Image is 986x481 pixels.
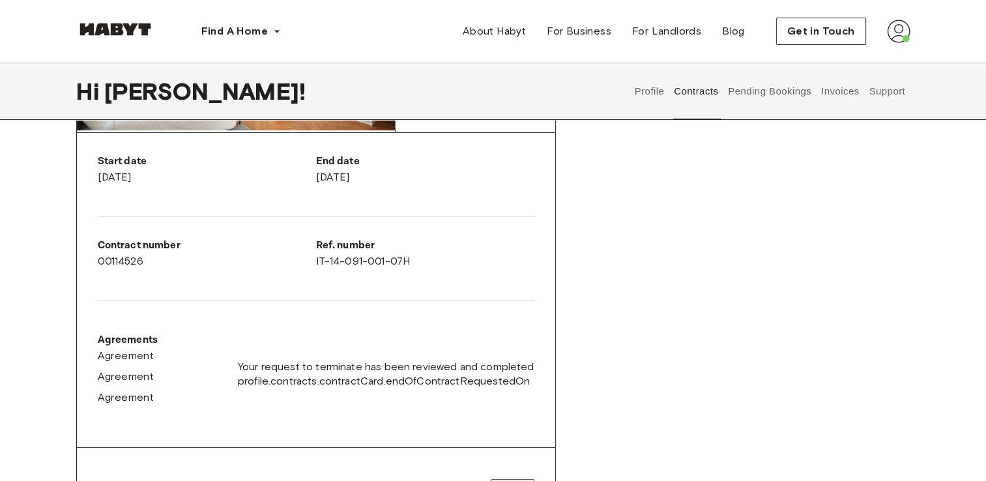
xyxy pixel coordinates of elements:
div: [DATE] [98,154,316,185]
span: Get in Touch [787,23,855,39]
a: Agreement [98,390,158,405]
img: Habyt [76,23,154,36]
button: Support [867,63,907,120]
button: Find A Home [191,18,291,44]
span: For Business [547,23,611,39]
button: Get in Touch [776,18,866,45]
span: Agreement [98,348,154,364]
button: Profile [633,63,666,120]
img: avatar [887,20,910,43]
span: Agreement [98,369,154,385]
span: Hi [76,78,104,105]
p: Contract number [98,238,316,254]
span: Your request to terminate has been reviewed and completed [238,360,534,374]
span: For Landlords [632,23,701,39]
button: Invoices [819,63,860,120]
a: About Habyt [452,18,536,44]
div: 00114526 [98,238,316,269]
p: Start date [98,154,316,169]
div: IT-14-091-001-07H [316,238,534,269]
span: [PERSON_NAME] ! [104,78,306,105]
span: Agreement [98,390,154,405]
a: For Landlords [622,18,712,44]
span: Find A Home [201,23,268,39]
p: Agreements [98,332,158,348]
a: For Business [536,18,622,44]
a: Agreement [98,348,158,364]
button: Contracts [673,63,720,120]
span: Blog [722,23,745,39]
a: Agreement [98,369,158,385]
button: Pending Bookings [727,63,813,120]
span: profile.contracts.contractCard.endOfContractRequestedOn [238,374,534,388]
div: user profile tabs [630,63,910,120]
p: End date [316,154,534,169]
div: [DATE] [316,154,534,185]
span: About Habyt [463,23,526,39]
p: Ref. number [316,238,534,254]
a: Blog [712,18,755,44]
